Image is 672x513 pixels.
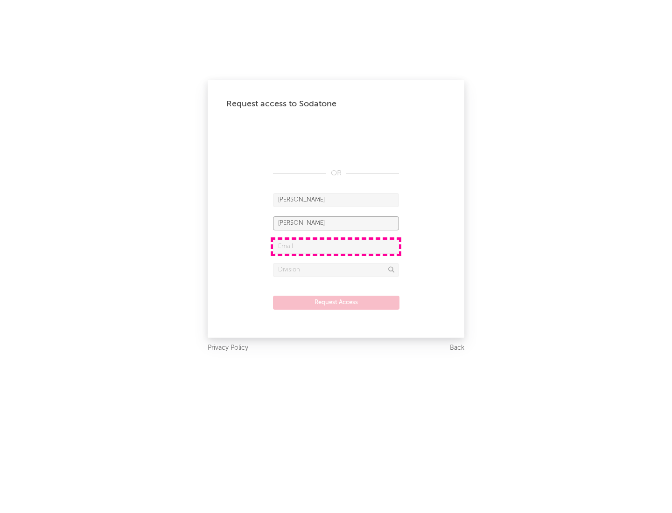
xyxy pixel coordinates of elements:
[273,216,399,230] input: Last Name
[273,296,399,310] button: Request Access
[273,263,399,277] input: Division
[273,240,399,254] input: Email
[208,342,248,354] a: Privacy Policy
[273,193,399,207] input: First Name
[226,98,446,110] div: Request access to Sodatone
[273,168,399,179] div: OR
[450,342,464,354] a: Back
